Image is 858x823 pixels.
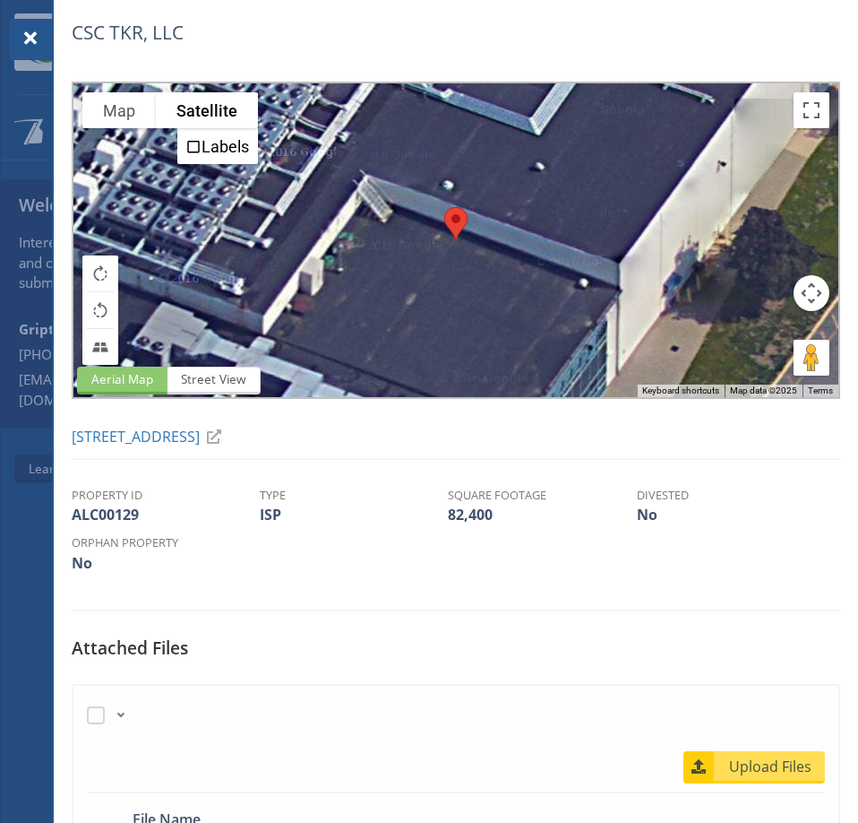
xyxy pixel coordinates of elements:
[72,638,840,671] h5: Attached Files
[202,137,249,156] label: Labels
[260,505,281,524] span: ISP
[642,385,719,397] button: Keyboard shortcuts
[716,756,825,777] span: Upload Files
[72,505,139,524] span: ALC00129
[794,92,829,128] button: Toggle fullscreen view
[177,128,258,164] ul: Show satellite imagery
[637,487,825,504] th: Divested
[448,487,636,504] th: Square Footage
[82,92,156,128] button: Show street map
[72,487,260,504] th: Property ID
[683,751,825,784] a: Upload Files
[72,19,840,47] h5: CSC TKR, LLC
[730,386,797,395] span: Map data ©2025
[794,340,829,376] button: Drag Pegman onto the map to open Street View
[448,505,493,524] span: 82,400
[82,292,118,328] button: Rotate map counterclockwise
[808,386,833,395] a: Terms (opens in new tab)
[77,367,167,394] span: Aerial Map
[82,256,118,291] button: Rotate map clockwise
[260,487,448,504] th: Type
[72,427,228,446] a: [STREET_ADDRESS]
[72,553,92,573] span: No
[72,534,260,551] th: Orphan Property
[156,92,258,128] button: Show satellite imagery
[167,367,261,394] span: Street View
[794,275,829,311] button: Map camera controls
[637,505,657,524] span: No
[179,130,256,162] li: Labels
[82,329,118,365] button: Tilt map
